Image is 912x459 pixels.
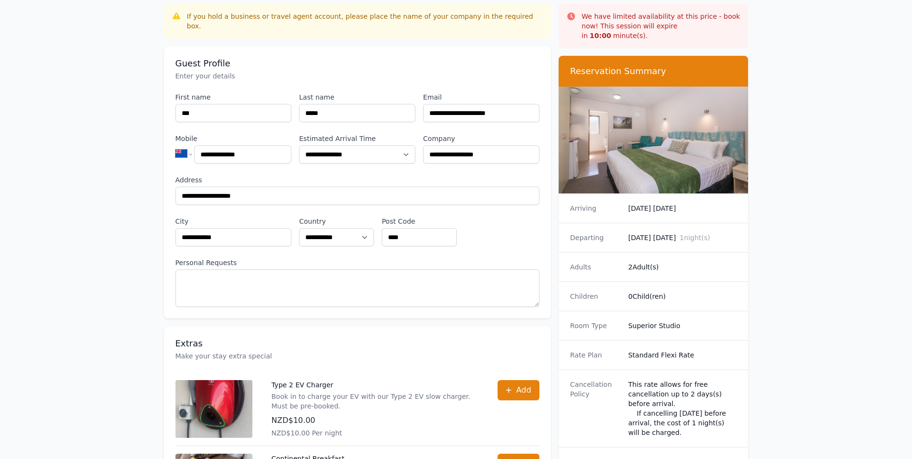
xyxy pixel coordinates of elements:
[628,204,737,213] dd: [DATE] [DATE]
[382,217,457,226] label: Post Code
[175,134,292,143] label: Mobile
[299,217,374,226] label: Country
[272,428,478,438] p: NZD$10.00 Per night
[570,262,621,272] dt: Adults
[570,204,621,213] dt: Arriving
[175,217,292,226] label: City
[299,92,415,102] label: Last name
[628,292,737,301] dd: 0 Child(ren)
[175,175,539,185] label: Address
[175,92,292,102] label: First name
[175,58,539,69] h3: Guest Profile
[175,258,539,268] label: Personal Requests
[516,384,531,396] span: Add
[272,392,478,411] p: Book in to charge your EV with our Type 2 EV slow charger. Must be pre-booked.
[570,65,737,77] h3: Reservation Summary
[175,71,539,81] p: Enter your details
[187,12,543,31] div: If you hold a business or travel agent account, please place the name of your company in the requ...
[423,134,539,143] label: Company
[570,233,621,242] dt: Departing
[175,380,252,438] img: Type 2 EV Charger
[570,321,621,331] dt: Room Type
[299,134,415,143] label: Estimated Arrival Time
[423,92,539,102] label: Email
[498,380,539,400] button: Add
[680,234,710,242] span: 1 night(s)
[175,351,539,361] p: Make your stay extra special
[570,380,621,437] dt: Cancellation Policy
[582,12,741,40] p: We have limited availability at this price - book now! This session will expire in minute(s).
[570,292,621,301] dt: Children
[590,32,612,39] strong: 10 : 00
[628,233,737,242] dd: [DATE] [DATE]
[628,262,737,272] dd: 2 Adult(s)
[272,415,478,426] p: NZD$10.00
[628,350,737,360] dd: Standard Flexi Rate
[272,380,478,390] p: Type 2 EV Charger
[570,350,621,360] dt: Rate Plan
[628,321,737,331] dd: Superior Studio
[559,87,749,193] img: Superior Studio
[175,338,539,349] h3: Extras
[628,380,737,437] div: This rate allows for free cancellation up to 2 days(s) before arrival. If cancelling [DATE] befor...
